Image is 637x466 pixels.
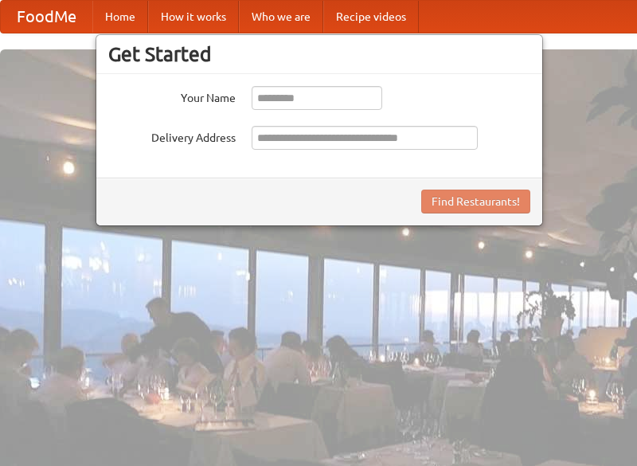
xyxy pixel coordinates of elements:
button: Find Restaurants! [421,190,530,213]
a: Who we are [239,1,323,33]
a: Home [92,1,148,33]
h3: Get Started [108,42,530,66]
label: Delivery Address [108,126,236,146]
label: Your Name [108,86,236,106]
a: How it works [148,1,239,33]
a: Recipe videos [323,1,419,33]
a: FoodMe [1,1,92,33]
